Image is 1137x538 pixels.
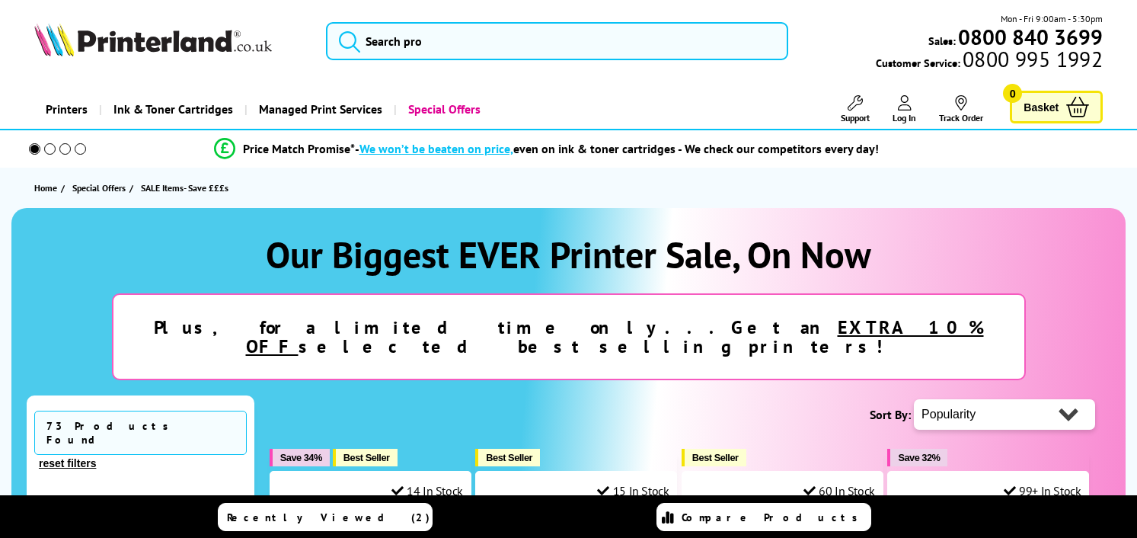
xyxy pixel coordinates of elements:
[99,90,244,129] a: Ink & Toner Cartridges
[1010,91,1103,123] a: Basket 0
[486,452,532,463] span: Best Seller
[1003,84,1022,103] span: 0
[34,456,101,470] button: reset filters
[141,182,228,194] span: SALE Items- Save £££s
[280,452,322,463] span: Save 34%
[270,449,330,466] button: Save 34%
[898,452,940,463] span: Save 32%
[355,141,879,156] div: - even on ink & toner cartridges - We check our competitors every day!
[876,52,1103,70] span: Customer Service:
[154,315,984,358] strong: Plus, for a limited time only...Get an selected best selling printers!
[1004,483,1081,498] div: 99+ In Stock
[243,141,355,156] span: Price Match Promise*
[34,180,61,196] a: Home
[475,449,540,466] button: Best Seller
[34,411,247,455] span: 73 Products Found
[34,23,272,56] img: Printerland Logo
[841,112,870,123] span: Support
[34,90,99,129] a: Printers
[1024,97,1059,117] span: Basket
[333,449,398,466] button: Best Seller
[394,90,492,129] a: Special Offers
[939,95,983,123] a: Track Order
[870,407,911,422] span: Sort By:
[218,503,433,531] a: Recently Viewed (2)
[803,483,875,498] div: 60 In Stock
[692,452,739,463] span: Best Seller
[841,95,870,123] a: Support
[246,315,984,358] u: EXTRA 10% OFF
[893,112,916,123] span: Log In
[893,95,916,123] a: Log In
[956,30,1103,44] a: 0800 840 3699
[34,23,307,59] a: Printerland Logo
[887,449,947,466] button: Save 32%
[682,511,866,524] span: Compare Products
[326,22,789,60] input: Search pro
[960,52,1103,66] span: 0800 995 1992
[8,136,1084,162] li: modal_Promise
[227,511,430,524] span: Recently Viewed (2)
[244,90,394,129] a: Managed Print Services
[72,180,126,196] span: Special Offers
[113,90,233,129] span: Ink & Toner Cartridges
[656,503,871,531] a: Compare Products
[72,180,129,196] a: Special Offers
[359,141,513,156] span: We won’t be beaten on price,
[343,452,390,463] span: Best Seller
[928,34,956,48] span: Sales:
[391,483,463,498] div: 14 In Stock
[682,449,746,466] button: Best Seller
[27,231,1110,278] h1: Our Biggest EVER Printer Sale, On Now
[597,483,669,498] div: 15 In Stock
[1001,11,1103,26] span: Mon - Fri 9:00am - 5:30pm
[958,23,1103,51] b: 0800 840 3699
